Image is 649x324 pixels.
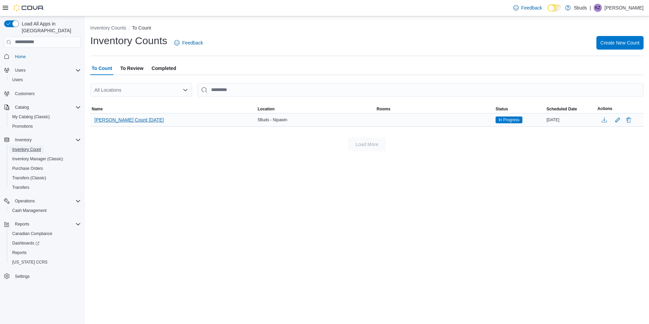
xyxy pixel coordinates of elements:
span: Load More [356,141,378,148]
button: Transfers [7,183,84,192]
button: Status [494,105,545,113]
button: Reports [1,219,84,229]
span: Reports [12,250,26,255]
span: Actions [597,106,612,111]
span: Users [15,68,25,73]
button: Delete [625,116,633,124]
span: Inventory Count [12,147,41,152]
span: Cash Management [10,206,81,215]
button: Home [1,52,84,61]
img: Cova [14,4,44,11]
span: Settings [15,274,30,279]
button: Settings [1,271,84,281]
span: Customers [12,89,81,98]
a: Dashboards [7,238,84,248]
a: Users [10,76,25,84]
span: Inventory Count [10,145,81,154]
button: Catalog [12,103,32,111]
a: Customers [12,90,37,98]
button: To Count [132,25,151,31]
span: Home [12,52,81,61]
a: Transfers (Classic) [10,174,49,182]
div: [DATE] [545,116,596,124]
button: Scheduled Date [545,105,596,113]
button: Name [90,105,256,113]
a: Settings [12,272,32,281]
a: Feedback [171,36,206,50]
input: Dark Mode [548,4,562,12]
p: 5buds [574,4,587,12]
button: Purchase Orders [7,164,84,173]
a: Inventory Manager (Classic) [10,155,66,163]
span: Load All Apps in [GEOGRAPHIC_DATA] [19,20,81,34]
a: Home [12,53,29,61]
button: Customers [1,89,84,98]
span: Purchase Orders [10,164,81,173]
button: Inventory [1,135,84,145]
span: Reports [12,220,81,228]
button: Transfers (Classic) [7,173,84,183]
button: Load More [348,138,386,151]
span: Settings [12,272,81,280]
span: Scheduled Date [546,106,577,112]
a: Inventory Count [10,145,44,154]
span: Completed [152,61,176,75]
span: In Progress [496,116,522,123]
button: Users [12,66,28,74]
span: Rooms [377,106,391,112]
span: [US_STATE] CCRS [12,259,48,265]
button: Inventory [12,136,34,144]
input: This is a search bar. After typing your query, hit enter to filter the results lower in the page. [198,83,644,97]
button: Reports [12,220,32,228]
span: Inventory [12,136,81,144]
a: Feedback [511,1,545,15]
span: Inventory Manager (Classic) [12,156,63,162]
span: Name [92,106,103,112]
span: Reports [10,249,81,257]
span: Catalog [12,103,81,111]
a: Promotions [10,122,36,130]
button: Operations [1,196,84,206]
button: My Catalog (Classic) [7,112,84,122]
a: Transfers [10,183,32,192]
span: In Progress [499,117,519,123]
span: Users [10,76,81,84]
span: Transfers [12,185,29,190]
p: [PERSON_NAME] [605,4,644,12]
button: Operations [12,197,38,205]
span: Location [258,106,275,112]
span: Reports [15,221,29,227]
nav: Complex example [4,49,81,299]
div: Keith Ziemann [594,4,602,12]
span: Promotions [10,122,81,130]
span: Customers [15,91,35,96]
span: To Count [92,61,112,75]
button: Location [256,105,375,113]
button: Canadian Compliance [7,229,84,238]
span: Users [12,66,81,74]
button: Catalog [1,103,84,112]
span: Operations [15,198,35,204]
span: My Catalog (Classic) [12,114,50,120]
span: Inventory Manager (Classic) [10,155,81,163]
button: Inventory Count [7,145,84,154]
a: Dashboards [10,239,42,247]
span: Canadian Compliance [10,230,81,238]
button: Inventory Manager (Classic) [7,154,84,164]
span: Dashboards [10,239,81,247]
a: Canadian Compliance [10,230,55,238]
span: Create New Count [600,39,639,46]
a: My Catalog (Classic) [10,113,53,121]
span: Transfers (Classic) [12,175,46,181]
button: Users [1,66,84,75]
span: Inventory [15,137,32,143]
a: Purchase Orders [10,164,46,173]
nav: An example of EuiBreadcrumbs [90,24,644,33]
a: [US_STATE] CCRS [10,258,50,266]
span: Dashboards [12,240,39,246]
span: Feedback [521,4,542,11]
span: Users [12,77,23,83]
span: Feedback [182,39,203,46]
span: Canadian Compliance [12,231,52,236]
